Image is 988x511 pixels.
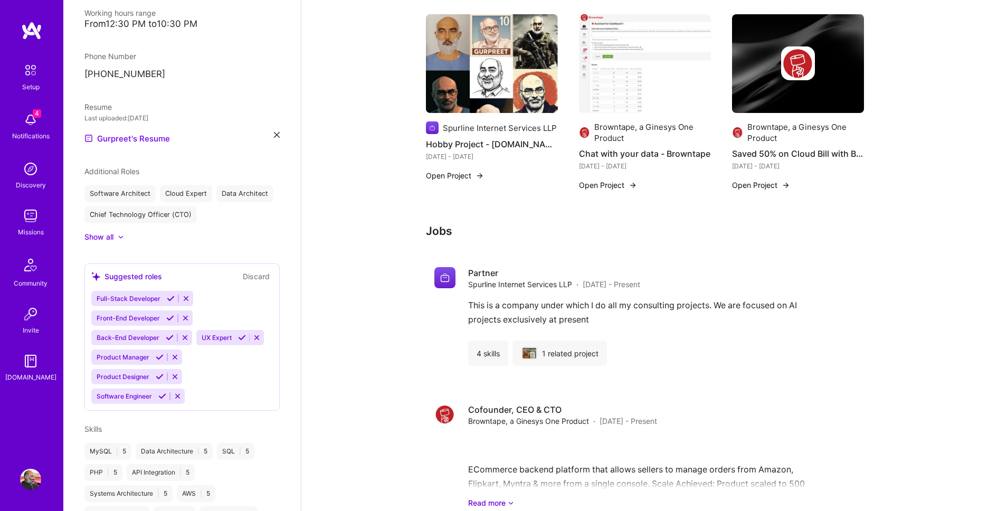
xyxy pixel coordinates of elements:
[579,160,711,172] div: [DATE] - [DATE]
[97,334,159,342] span: Back-End Developer
[579,179,637,191] button: Open Project
[426,14,558,113] img: Hobby Project - ArtOfYou.shop
[238,334,246,342] i: Accept
[84,443,131,460] div: MySQL 5
[160,185,212,202] div: Cloud Expert
[84,18,280,30] div: From 12:30 PM to 10:30 PM
[468,404,657,415] h4: Cofounder, CEO & CTO
[84,134,93,143] img: Resume
[156,373,164,381] i: Accept
[174,392,182,400] i: Reject
[16,179,46,191] div: Discovery
[216,185,273,202] div: Data Architect
[476,172,484,180] img: arrow-right
[20,469,41,490] img: User Avatar
[434,267,455,288] img: Company logo
[20,205,41,226] img: teamwork
[594,121,711,144] div: Browntape, a Ginesys One Product
[426,170,484,181] button: Open Project
[84,485,173,502] div: Systems Architecture 5
[512,340,607,366] div: 1 related project
[782,181,790,190] img: arrow-right
[116,447,118,456] span: |
[182,295,190,302] i: Reject
[97,353,149,361] span: Product Manager
[18,226,44,238] div: Missions
[20,59,42,81] img: setup
[84,424,102,433] span: Skills
[240,270,273,282] button: Discard
[84,185,156,202] div: Software Architect
[732,126,743,139] img: Company logo
[84,132,170,145] a: Gurpreet's Resume
[84,112,280,124] div: Last uploaded: [DATE]
[18,252,43,278] img: Community
[522,348,536,358] img: Spurline Internet Services LLP
[579,126,590,139] img: Company logo
[181,334,189,342] i: Reject
[97,295,160,302] span: Full-Stack Developer
[732,179,790,191] button: Open Project
[239,447,241,456] span: |
[202,334,232,342] span: UX Expert
[579,147,711,160] h4: Chat with your data - Browntape
[197,447,199,456] span: |
[84,232,113,242] div: Show all
[426,224,864,238] h3: Jobs
[274,132,280,138] i: icon Close
[17,469,44,490] a: User Avatar
[107,468,109,477] span: |
[177,485,215,502] div: AWS 5
[127,464,195,481] div: API Integration 5
[97,314,160,322] span: Front-End Developer
[158,392,166,400] i: Accept
[468,497,856,508] a: Read more
[508,497,514,508] i: icon ArrowDownSecondaryDark
[156,353,164,361] i: Accept
[166,314,174,322] i: Accept
[600,415,657,427] span: [DATE] - Present
[136,443,213,460] div: Data Architecture 5
[97,373,149,381] span: Product Designer
[20,351,41,372] img: guide book
[166,334,174,342] i: Accept
[84,167,139,176] span: Additional Roles
[217,443,254,460] div: SQL 5
[23,325,39,336] div: Invite
[84,8,156,17] span: Working hours range
[167,295,175,302] i: Accept
[84,206,197,223] div: Chief Technology Officer (CTO)
[629,181,637,190] img: arrow-right
[426,121,439,134] img: Company logo
[468,279,572,290] span: Spurline Internet Services LLP
[20,304,41,325] img: Invite
[468,267,640,279] h4: Partner
[253,334,261,342] i: Reject
[97,392,152,400] span: Software Engineer
[14,278,47,289] div: Community
[157,489,159,498] span: |
[179,468,182,477] span: |
[732,14,864,113] img: cover
[426,151,558,162] div: [DATE] - [DATE]
[468,415,589,427] span: Browntape, a Ginesys One Product
[468,340,508,366] div: 4 skills
[781,46,815,80] img: Company logo
[84,52,136,61] span: Phone Number
[33,109,41,118] span: 4
[21,21,42,40] img: logo
[426,137,558,151] h4: Hobby Project - [DOMAIN_NAME]
[171,373,179,381] i: Reject
[20,158,41,179] img: discovery
[84,102,112,111] span: Resume
[12,130,50,141] div: Notifications
[732,160,864,172] div: [DATE] - [DATE]
[84,68,280,81] p: [PHONE_NUMBER]
[443,122,557,134] div: Spurline Internet Services LLP
[593,415,595,427] span: ·
[5,372,56,383] div: [DOMAIN_NAME]
[91,272,100,281] i: icon SuggestedTeams
[182,314,189,322] i: Reject
[732,147,864,160] h4: Saved 50% on Cloud Bill with Bare Metal Servers
[583,279,640,290] span: [DATE] - Present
